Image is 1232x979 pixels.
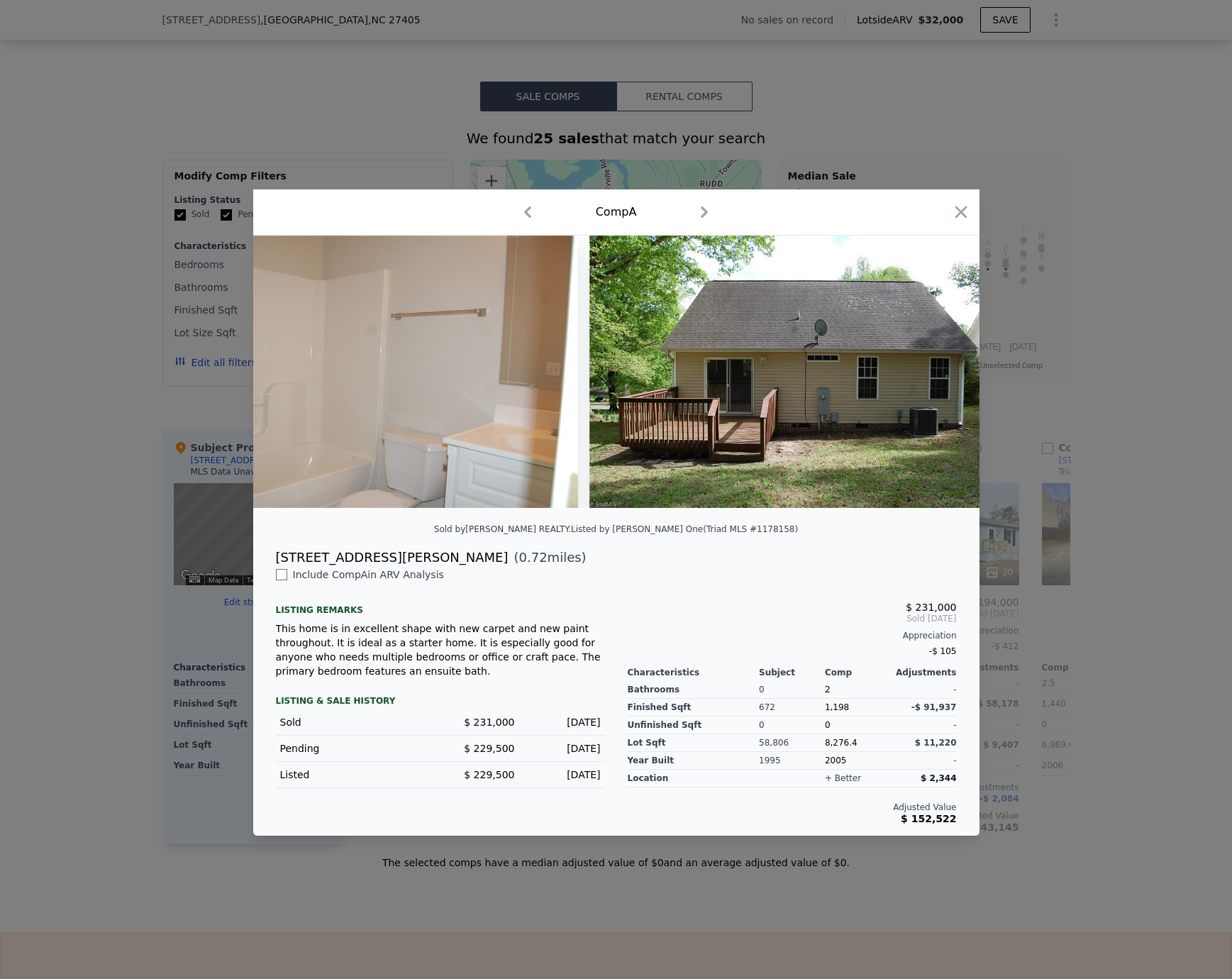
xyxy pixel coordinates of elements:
[464,769,514,780] span: $ 229,500
[891,667,957,678] div: Adjustments
[628,717,760,734] div: Unfinished Sqft
[825,702,849,712] span: 1,198
[825,773,861,784] div: + better
[526,741,601,756] div: [DATE]
[628,667,760,678] div: Characteristics
[759,681,825,699] div: 0
[891,717,957,734] div: -
[526,715,601,729] div: [DATE]
[906,602,956,613] span: $ 231,000
[276,621,605,678] div: This home is in excellent shape with new carpet and new paint throughout. It is ideal as a starte...
[280,715,429,729] div: Sold
[825,752,891,770] div: 2005
[596,204,637,221] div: Comp A
[628,681,760,699] div: Bathrooms
[276,695,605,709] div: LISTING & SALE HISTORY
[280,768,429,782] div: Listed
[628,734,760,752] div: Lot Sqft
[901,813,956,824] span: $ 152,522
[167,236,578,508] img: Property Img
[628,802,957,813] div: Adjusted Value
[825,738,858,748] span: 8,276.4
[759,717,825,734] div: 0
[921,773,956,783] span: $ 2,344
[464,743,514,754] span: $ 229,500
[911,702,957,712] span: -$ 91,937
[891,681,957,699] div: -
[628,770,760,787] div: location
[276,548,509,568] div: [STREET_ADDRESS][PERSON_NAME]
[628,630,957,641] div: Appreciation
[434,524,571,534] div: Sold by [PERSON_NAME] REALTY .
[759,752,825,770] div: 1995
[628,752,760,770] div: Year Built
[825,681,891,699] div: 2
[825,720,831,730] span: 0
[891,752,957,770] div: -
[759,667,825,678] div: Subject
[759,734,825,752] div: 58,806
[280,741,429,756] div: Pending
[825,667,891,678] div: Comp
[628,699,760,717] div: Finished Sqft
[929,646,957,656] span: -$ 105
[628,613,957,624] span: Sold [DATE]
[519,550,548,565] span: 0.72
[526,768,601,782] div: [DATE]
[571,524,798,534] div: Listed by [PERSON_NAME] One (Triad MLS #1178158)
[276,593,605,616] div: Listing remarks
[287,569,450,580] span: Include Comp A in ARV Analysis
[759,699,825,717] div: 672
[464,717,514,728] span: $ 231,000
[589,236,1001,508] img: Property Img
[509,548,587,568] span: ( miles)
[915,738,957,748] span: $ 11,220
